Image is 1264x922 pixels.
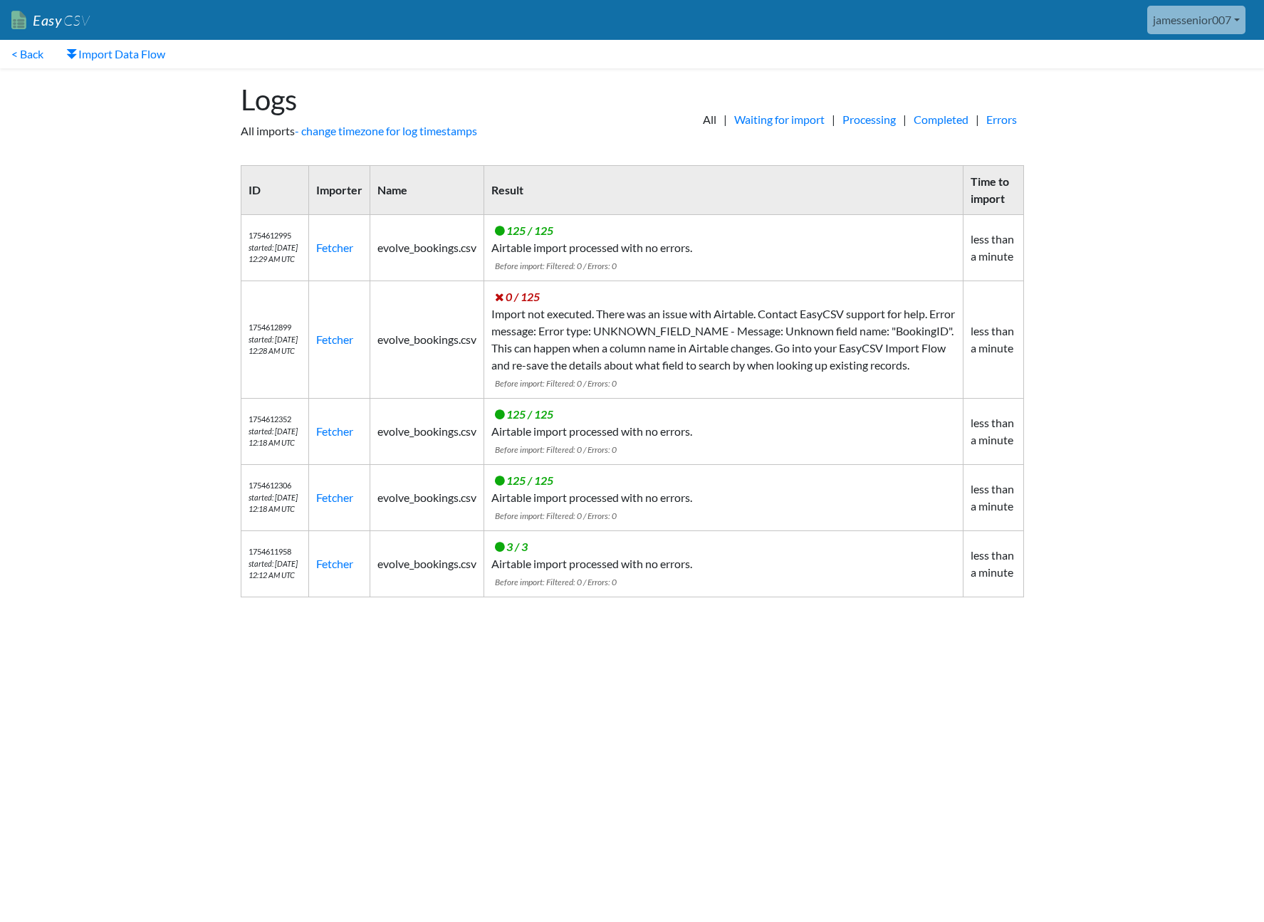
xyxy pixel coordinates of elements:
a: Fetcher [316,491,353,504]
span: Before import: Filtered: 0 / Errors: 0 [495,577,617,587]
span: Before import: Filtered: 0 / Errors: 0 [495,378,617,389]
td: less than a minute [963,465,1023,531]
a: Fetcher [316,332,353,346]
th: Importer [309,166,370,215]
th: Time to import [963,166,1023,215]
td: 1754612352 [241,399,309,465]
a: Processing [835,111,903,128]
td: 1754612306 [241,465,309,531]
td: evolve_bookings.csv [370,281,484,399]
i: started: [DATE] 12:12 AM UTC [249,559,298,580]
td: evolve_bookings.csv [370,465,484,531]
span: 0 / 125 [495,290,540,303]
span: 125 / 125 [495,473,553,487]
div: | | | | [632,68,1038,154]
a: Fetcher [316,241,353,254]
th: Result [484,166,963,215]
h1: Logs [241,83,618,117]
td: Airtable import processed with no errors. [484,399,963,465]
a: Completed [907,111,976,128]
span: 125 / 125 [495,224,553,237]
span: All [696,111,724,128]
td: less than a minute [963,399,1023,465]
span: Before import: Filtered: 0 / Errors: 0 [495,510,617,521]
a: - change timezone for log timestamps [295,124,477,137]
td: Airtable import processed with no errors. [484,531,963,597]
a: EasyCSV [11,6,90,35]
span: CSV [62,11,90,29]
td: Airtable import processed with no errors. [484,215,963,281]
td: Import not executed. There was an issue with Airtable. Contact EasyCSV support for help. Error me... [484,281,963,399]
i: started: [DATE] 12:29 AM UTC [249,243,298,264]
p: All imports [241,122,618,140]
td: evolve_bookings.csv [370,531,484,597]
span: Before import: Filtered: 0 / Errors: 0 [495,444,617,455]
iframe: Drift Widget Chat Controller [1193,851,1247,905]
i: started: [DATE] 12:18 AM UTC [249,426,298,448]
span: 3 / 3 [495,540,528,553]
th: Name [370,166,484,215]
a: Errors [979,111,1024,128]
span: 125 / 125 [495,407,553,421]
i: started: [DATE] 12:18 AM UTC [249,493,298,514]
td: less than a minute [963,215,1023,281]
td: 1754611958 [241,531,309,597]
span: Before import: Filtered: 0 / Errors: 0 [495,261,617,271]
a: Fetcher [316,557,353,570]
a: Waiting for import [727,111,832,128]
a: Import Data Flow [55,40,177,68]
td: 1754612995 [241,215,309,281]
th: ID [241,166,309,215]
a: jamessenior007 [1147,6,1245,34]
i: started: [DATE] 12:28 AM UTC [249,335,298,356]
td: 1754612899 [241,281,309,399]
td: evolve_bookings.csv [370,215,484,281]
a: Fetcher [316,424,353,438]
td: evolve_bookings.csv [370,399,484,465]
td: less than a minute [963,281,1023,399]
td: Airtable import processed with no errors. [484,465,963,531]
td: less than a minute [963,531,1023,597]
